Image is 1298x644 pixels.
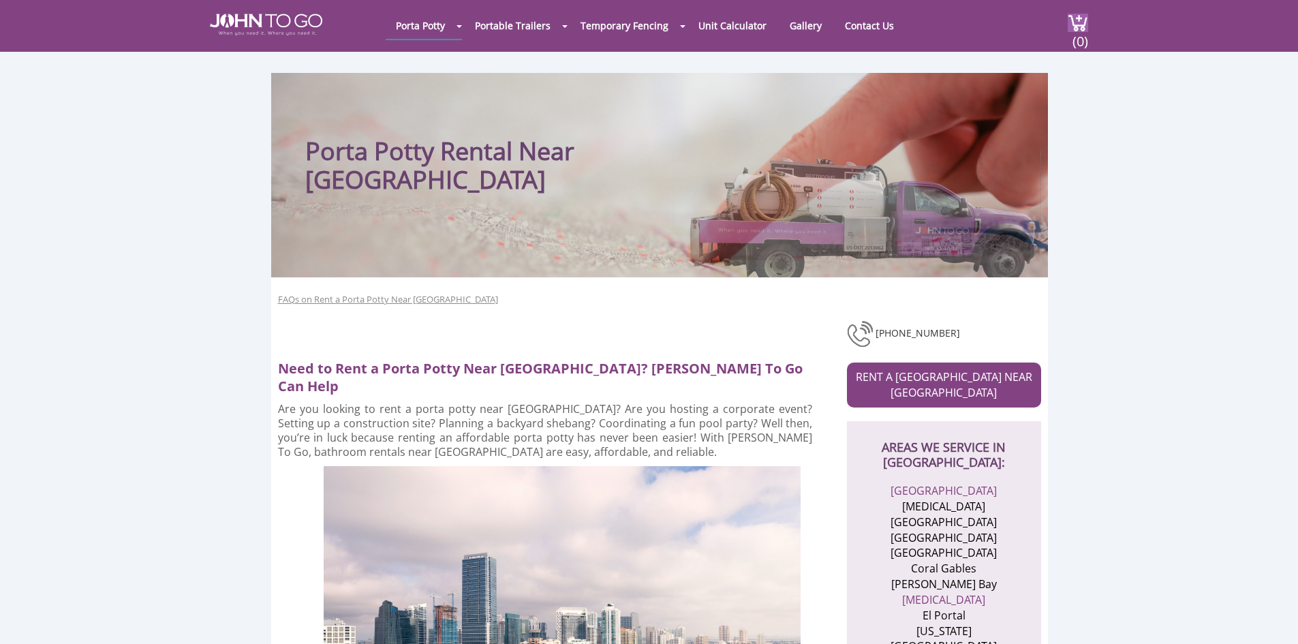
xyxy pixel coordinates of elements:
[878,608,1010,624] li: El Portal
[878,561,1010,577] li: Coral Gables
[891,483,997,498] a: [GEOGRAPHIC_DATA]
[278,353,824,395] h2: Need to Rent a Porta Potty Near [GEOGRAPHIC_DATA]? [PERSON_NAME] To Go Can Help
[386,12,455,39] a: Porta Potty
[673,151,1041,277] img: Truck
[1072,21,1088,50] span: (0)
[847,363,1041,408] a: RENT A [GEOGRAPHIC_DATA] NEAR [GEOGRAPHIC_DATA]
[779,12,832,39] a: Gallery
[878,577,1010,592] li: [PERSON_NAME] Bay
[278,293,498,306] a: FAQs on Rent a Porta Potty Near [GEOGRAPHIC_DATA]
[570,12,679,39] a: Temporary Fencing
[847,319,876,349] img: phone-number
[878,499,1010,530] li: [MEDICAL_DATA][GEOGRAPHIC_DATA]
[878,545,1010,561] li: [GEOGRAPHIC_DATA]
[688,12,777,39] a: Unit Calculator
[278,402,813,459] p: Are you looking to rent a porta potty near [GEOGRAPHIC_DATA]? Are you hosting a corporate event? ...
[210,14,322,35] img: JOHN to go
[847,319,1041,349] div: [PHONE_NUMBER]
[861,421,1027,470] h2: AREAS WE SERVICE IN [GEOGRAPHIC_DATA]:
[835,12,904,39] a: Contact Us
[305,100,745,194] h1: Porta Potty Rental Near [GEOGRAPHIC_DATA]
[1068,14,1088,32] img: cart a
[465,12,561,39] a: Portable Trailers
[878,530,1010,546] li: [GEOGRAPHIC_DATA]
[902,592,985,607] a: [MEDICAL_DATA]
